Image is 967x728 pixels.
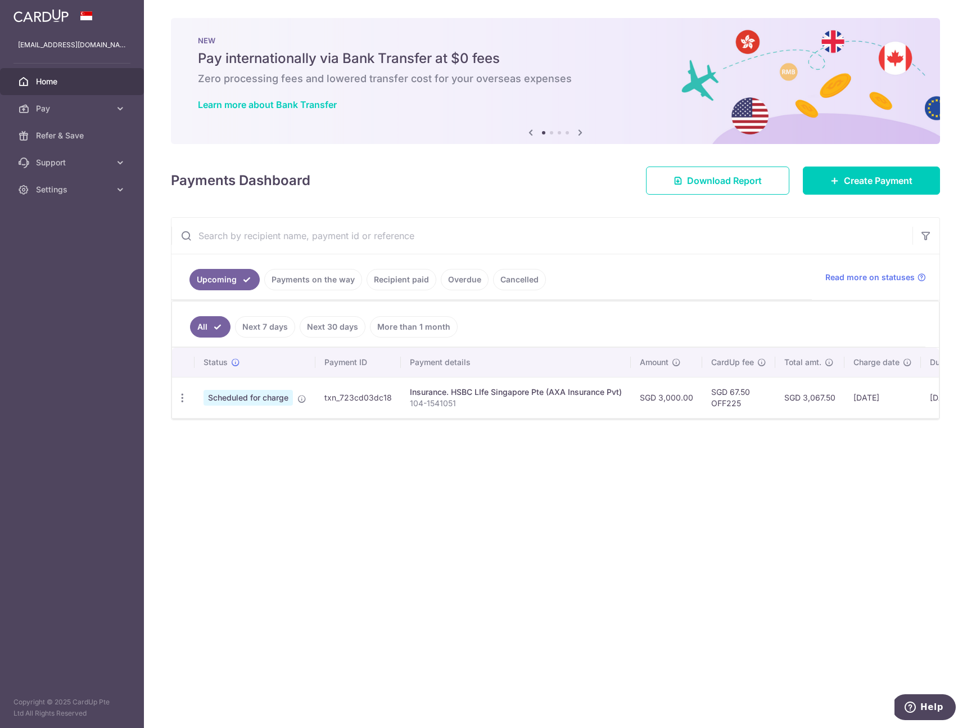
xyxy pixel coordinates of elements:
[264,269,362,290] a: Payments on the way
[235,316,295,338] a: Next 7 days
[825,272,915,283] span: Read more on statuses
[441,269,489,290] a: Overdue
[300,316,365,338] a: Next 30 days
[493,269,546,290] a: Cancelled
[36,76,110,87] span: Home
[631,377,702,418] td: SGD 3,000.00
[775,377,844,418] td: SGD 3,067.50
[687,174,762,187] span: Download Report
[36,157,110,168] span: Support
[894,694,956,722] iframe: Opens a widget where you can find more information
[315,377,401,418] td: txn_723cd03dc18
[198,99,337,110] a: Learn more about Bank Transfer
[198,72,913,86] h6: Zero processing fees and lowered transfer cost for your overseas expenses
[640,357,668,368] span: Amount
[189,269,260,290] a: Upcoming
[844,377,921,418] td: [DATE]
[711,357,754,368] span: CardUp fee
[171,170,310,191] h4: Payments Dashboard
[803,167,940,195] a: Create Payment
[36,130,110,141] span: Refer & Save
[171,18,940,144] img: Bank transfer banner
[204,390,293,406] span: Scheduled for charge
[171,218,912,254] input: Search by recipient name, payment id or reference
[401,348,631,377] th: Payment details
[646,167,789,195] a: Download Report
[204,357,228,368] span: Status
[370,316,458,338] a: More than 1 month
[13,9,69,23] img: CardUp
[410,387,622,398] div: Insurance. HSBC LIfe Singapore Pte (AXA Insurance Pvt)
[367,269,436,290] a: Recipient paid
[198,36,913,45] p: NEW
[36,184,110,195] span: Settings
[315,348,401,377] th: Payment ID
[36,103,110,114] span: Pay
[198,50,913,68] h5: Pay internationally via Bank Transfer at $0 fees
[844,174,912,187] span: Create Payment
[410,398,622,409] p: 104-1541051
[784,357,821,368] span: Total amt.
[825,272,926,283] a: Read more on statuses
[853,357,900,368] span: Charge date
[930,357,964,368] span: Due date
[190,316,231,338] a: All
[18,39,126,51] p: [EMAIL_ADDRESS][DOMAIN_NAME]
[702,377,775,418] td: SGD 67.50 OFF225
